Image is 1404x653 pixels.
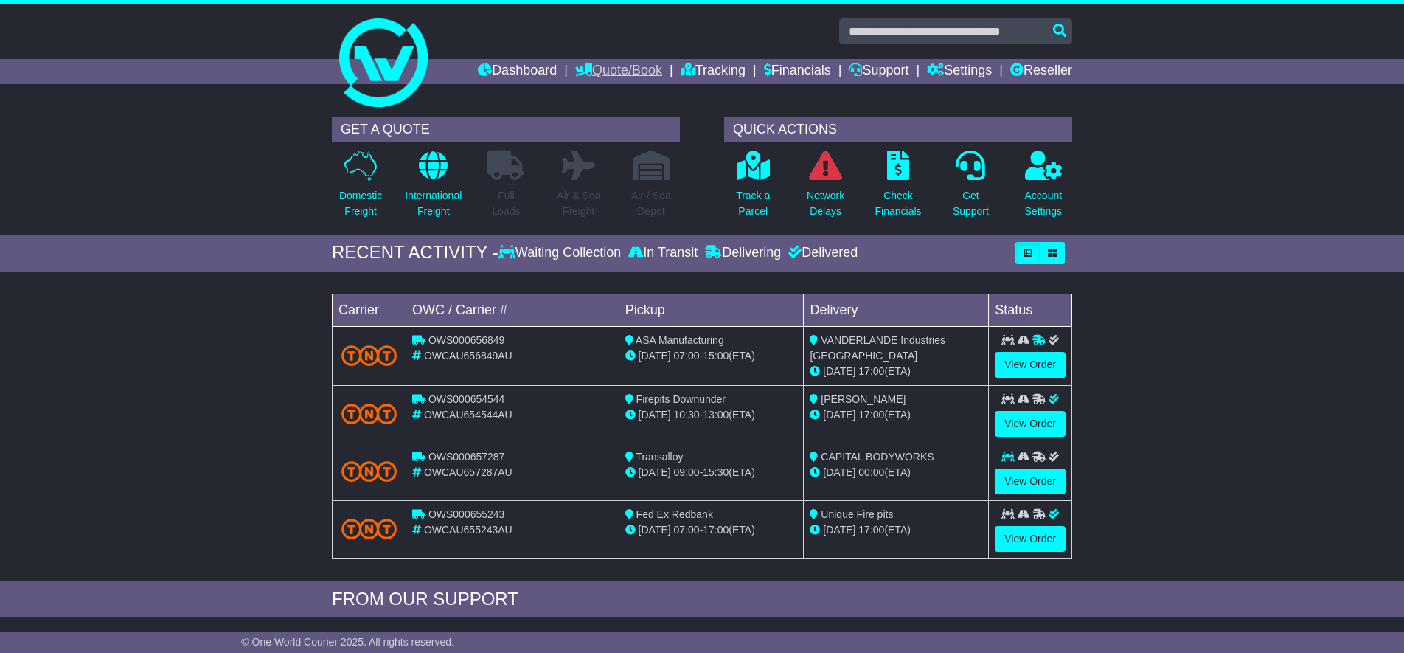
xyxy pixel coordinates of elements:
[674,409,700,421] span: 10:30
[636,334,724,346] span: ASA Manufacturing
[952,150,990,227] a: GetSupport
[241,636,454,648] span: © One World Courier 2025. All rights reserved.
[858,524,884,536] span: 17:00
[810,465,982,480] div: (ETA)
[821,451,934,463] span: CAPITAL BODYWORKS
[636,393,726,405] span: Firepits Downunder
[424,466,512,478] span: OWCAU657287AU
[575,59,662,84] a: Quote/Book
[428,508,505,520] span: OWS000655243
[681,59,746,84] a: Tracking
[810,522,982,538] div: (ETA)
[625,407,798,423] div: - (ETA)
[764,59,831,84] a: Financials
[995,526,1066,552] a: View Order
[735,150,771,227] a: Track aParcel
[995,352,1066,378] a: View Order
[703,409,729,421] span: 13:00
[428,393,505,405] span: OWS000654544
[674,524,700,536] span: 07:00
[639,409,671,421] span: [DATE]
[810,407,982,423] div: (ETA)
[1025,188,1063,219] p: Account Settings
[703,350,729,362] span: 15:00
[953,188,989,219] p: Get Support
[636,451,683,463] span: Transalloy
[736,188,770,219] p: Track a Parcel
[625,465,798,480] div: - (ETA)
[478,59,557,84] a: Dashboard
[703,466,729,478] span: 15:30
[674,350,700,362] span: 07:00
[858,409,884,421] span: 17:00
[631,188,671,219] p: Air / Sea Depot
[823,524,855,536] span: [DATE]
[995,411,1066,437] a: View Order
[785,245,858,261] div: Delivered
[339,188,382,219] p: Domestic Freight
[424,350,512,362] span: OWCAU656849AU
[636,508,713,520] span: Fed Ex Redbank
[858,466,884,478] span: 00:00
[703,524,729,536] span: 17:00
[927,59,992,84] a: Settings
[625,522,798,538] div: - (ETA)
[823,466,855,478] span: [DATE]
[619,294,804,326] td: Pickup
[404,150,462,227] a: InternationalFreight
[849,59,908,84] a: Support
[341,404,397,424] img: TNT_Domestic.png
[821,508,893,520] span: Unique Fire pits
[724,117,1072,142] div: QUICK ACTIONS
[487,188,524,219] p: Full Loads
[341,461,397,481] img: TNT_Domestic.png
[625,245,701,261] div: In Transit
[338,150,383,227] a: DomesticFreight
[639,524,671,536] span: [DATE]
[406,294,619,326] td: OWC / Carrier #
[674,466,700,478] span: 09:00
[498,245,625,261] div: Waiting Collection
[995,469,1066,494] a: View Order
[557,188,600,219] p: Air & Sea Freight
[875,188,922,219] p: Check Financials
[405,188,462,219] p: International Freight
[823,365,855,377] span: [DATE]
[341,345,397,365] img: TNT_Domestic.png
[428,334,505,346] span: OWS000656849
[639,350,671,362] span: [DATE]
[858,365,884,377] span: 17:00
[424,409,512,421] span: OWCAU654544AU
[332,117,680,142] div: GET A QUOTE
[821,393,906,405] span: [PERSON_NAME]
[428,451,505,463] span: OWS000657287
[333,294,406,326] td: Carrier
[807,188,844,219] p: Network Delays
[810,364,982,379] div: (ETA)
[625,348,798,364] div: - (ETA)
[875,150,922,227] a: CheckFinancials
[810,334,945,362] span: VANDERLANDE Industries [GEOGRAPHIC_DATA]
[639,466,671,478] span: [DATE]
[424,524,512,536] span: OWCAU655243AU
[341,519,397,539] img: TNT_Domestic.png
[332,589,1072,610] div: FROM OUR SUPPORT
[1010,59,1072,84] a: Reseller
[804,294,989,326] td: Delivery
[823,409,855,421] span: [DATE]
[989,294,1072,326] td: Status
[1024,150,1063,227] a: AccountSettings
[332,242,498,263] div: RECENT ACTIVITY -
[701,245,785,261] div: Delivering
[806,150,845,227] a: NetworkDelays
